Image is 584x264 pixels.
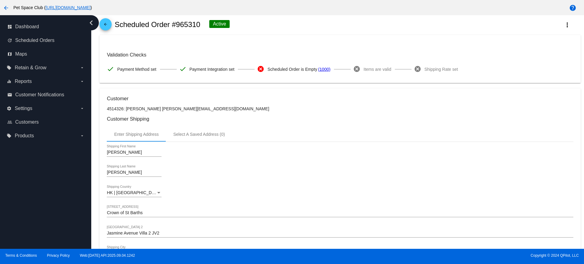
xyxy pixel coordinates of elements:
[2,4,10,12] mat-icon: arrow_back
[7,106,12,111] i: settings
[189,63,235,76] span: Payment Integration set
[107,116,573,122] h3: Customer Shipping
[107,231,573,236] input: Shipping Street 2
[414,65,421,73] mat-icon: cancel
[318,63,330,76] a: (1000)
[569,4,576,12] mat-icon: help
[107,106,573,111] p: 4514326: [PERSON_NAME] [PERSON_NAME][EMAIL_ADDRESS][DOMAIN_NAME]
[424,63,458,76] span: Shipping Rate set
[7,65,12,70] i: local_offer
[564,21,571,29] mat-icon: more_vert
[80,133,85,138] i: arrow_drop_down
[107,190,161,195] span: HK | [GEOGRAPHIC_DATA]
[15,79,32,84] span: Reports
[363,63,391,76] span: Items are valid
[46,5,91,10] a: [URL][DOMAIN_NAME]
[80,106,85,111] i: arrow_drop_down
[107,96,573,101] h3: Customer
[7,90,85,100] a: email Customer Notifications
[15,92,64,98] span: Customer Notifications
[13,5,92,10] span: Pet Space Club ( )
[80,65,85,70] i: arrow_drop_down
[173,132,225,137] div: Select A Saved Address (0)
[107,170,162,175] input: Shipping Last Name
[257,65,264,73] mat-icon: cancel
[15,119,39,125] span: Customers
[80,253,135,258] a: Web:[DATE] API:2025.09.04.1242
[107,52,573,58] h3: Validation Checks
[114,132,158,137] div: Enter Shipping Address
[7,52,12,57] i: map
[80,79,85,84] i: arrow_drop_down
[86,18,96,28] i: chevron_left
[107,190,162,195] mat-select: Shipping Country
[15,51,27,57] span: Maps
[115,20,200,29] h2: Scheduled Order #965310
[7,49,85,59] a: map Maps
[15,106,32,111] span: Settings
[7,36,85,45] a: update Scheduled Orders
[15,38,54,43] span: Scheduled Orders
[7,92,12,97] i: email
[297,253,579,258] span: Copyright © 2024 QPilot, LLC
[179,65,186,73] mat-icon: check
[7,38,12,43] i: update
[7,117,85,127] a: people_outline Customers
[7,24,12,29] i: dashboard
[102,22,109,29] mat-icon: arrow_back
[7,22,85,32] a: dashboard Dashboard
[15,65,46,70] span: Retain & Grow
[107,150,162,155] input: Shipping First Name
[47,253,70,258] a: Privacy Policy
[353,65,360,73] mat-icon: cancel
[7,120,12,125] i: people_outline
[107,65,114,73] mat-icon: check
[15,24,39,29] span: Dashboard
[267,63,317,76] span: Scheduled Order is Empty
[117,63,156,76] span: Payment Method set
[7,79,12,84] i: equalizer
[7,133,12,138] i: local_offer
[209,20,230,28] div: Active
[15,133,34,139] span: Products
[107,211,573,215] input: Shipping Street 1
[5,253,37,258] a: Terms & Conditions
